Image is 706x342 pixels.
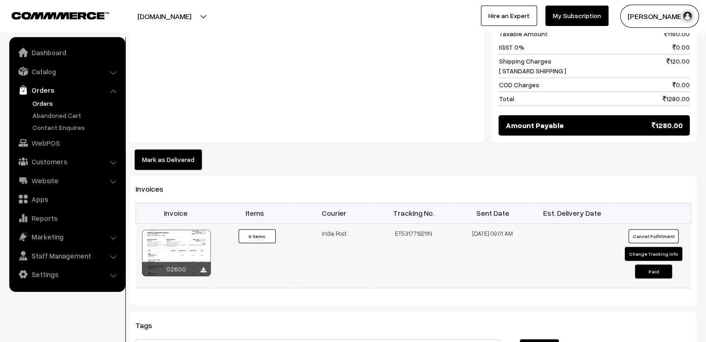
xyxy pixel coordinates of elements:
span: 0.00 [673,42,690,52]
button: [DOMAIN_NAME] [105,5,224,28]
a: Orders [12,82,122,98]
button: Cancel Fulfillment [628,229,679,243]
a: Orders [30,98,122,108]
img: COMMMERCE [12,12,109,19]
th: Est. Delivery Date [532,203,612,223]
span: 1160.00 [664,29,690,39]
td: ET531771921IN [374,223,453,288]
a: Customers [12,153,122,170]
a: My Subscription [545,6,609,26]
button: Mark as Delivered [135,149,202,170]
button: Change Tracking Info [625,247,682,261]
button: Paid [635,265,672,278]
span: 120.00 [667,56,690,76]
button: [PERSON_NAME] C [620,5,699,28]
span: COD Charges [499,80,539,90]
a: Abandoned Cart [30,110,122,120]
span: Tags [136,321,163,330]
a: Staff Management [12,247,122,264]
span: 1280.00 [652,120,683,131]
div: 02600 [142,262,211,276]
a: WebPOS [12,135,122,151]
th: Invoice [136,203,215,223]
a: Reports [12,210,122,226]
th: Courier [294,203,374,223]
a: Hire an Expert [481,6,537,26]
a: Marketing [12,228,122,245]
a: Settings [12,266,122,283]
a: Dashboard [12,44,122,61]
span: 0.00 [673,80,690,90]
a: Apps [12,191,122,207]
span: Taxable Amount [499,29,547,39]
span: Total [499,94,514,103]
th: Sent Date [453,203,532,223]
td: India Post [294,223,374,288]
a: COMMMERCE [12,9,93,20]
th: Items [215,203,294,223]
img: user [680,9,694,23]
a: Contact Enquires [30,123,122,132]
button: 6 Items [239,229,276,243]
span: 1280.00 [663,94,690,103]
a: Catalog [12,63,122,80]
a: Website [12,172,122,189]
th: Tracking No. [374,203,453,223]
span: Shipping Charges [ STANDARD SHIPPING ] [499,56,566,76]
span: Invoices [136,184,175,194]
span: IGST 0% [499,42,524,52]
td: [DATE] 09:01 AM [453,223,532,288]
span: Amount Payable [505,120,564,131]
